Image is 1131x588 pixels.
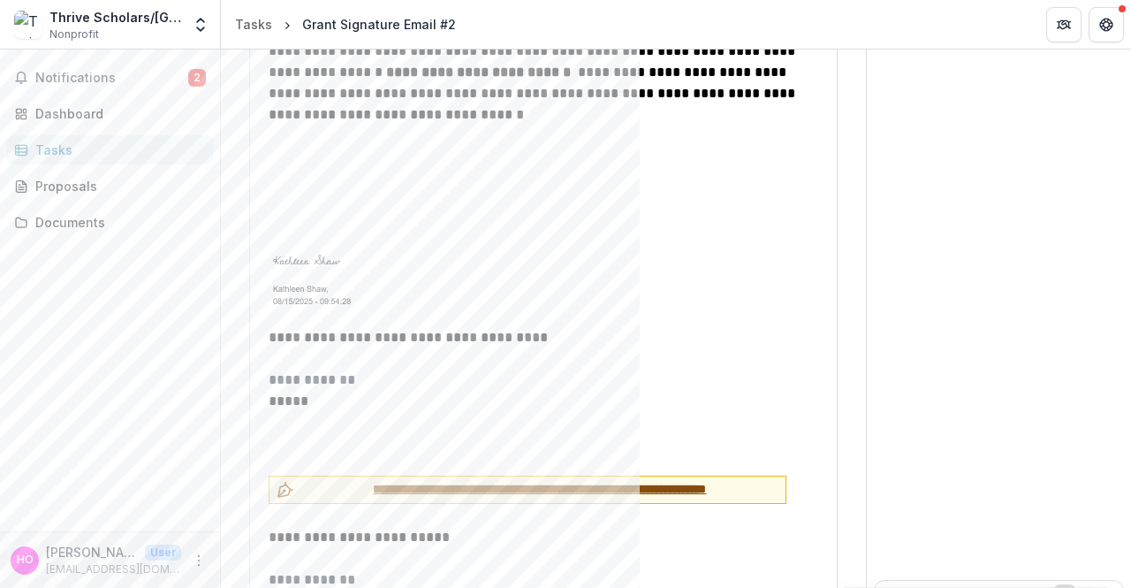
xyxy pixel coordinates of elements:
[7,135,213,164] a: Tasks
[228,11,279,37] a: Tasks
[17,554,34,566] div: Hannah Oberholtzer
[35,141,199,159] div: Tasks
[188,7,213,42] button: Open entity switcher
[7,64,213,92] button: Notifications2
[14,11,42,39] img: Thrive Scholars/Jacksonville
[35,177,199,195] div: Proposals
[188,550,209,571] button: More
[49,27,99,42] span: Nonprofit
[35,71,188,86] span: Notifications
[228,11,463,37] nav: breadcrumb
[302,15,456,34] div: Grant Signature Email #2
[7,99,213,128] a: Dashboard
[1046,7,1082,42] button: Partners
[46,543,138,561] p: [PERSON_NAME]
[145,545,181,561] p: User
[35,104,199,123] div: Dashboard
[235,15,272,34] div: Tasks
[188,69,206,87] span: 2
[35,213,199,232] div: Documents
[7,172,213,201] a: Proposals
[49,8,181,27] div: Thrive Scholars/[GEOGRAPHIC_DATA]
[1089,7,1124,42] button: Get Help
[46,561,181,577] p: [EMAIL_ADDRESS][DOMAIN_NAME]
[7,208,213,237] a: Documents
